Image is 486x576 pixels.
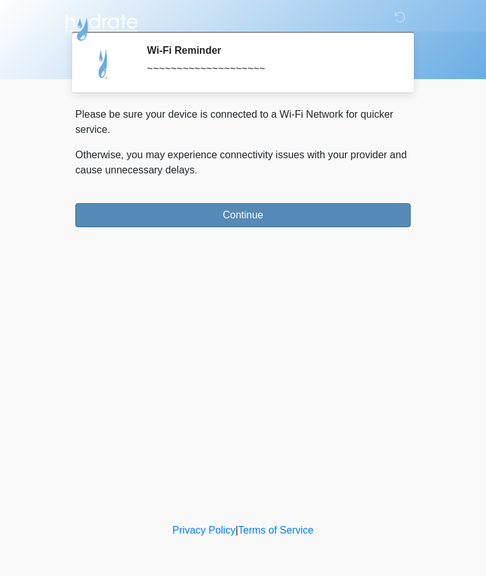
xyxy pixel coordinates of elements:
button: Continue [75,203,411,227]
div: ~~~~~~~~~~~~~~~~~~~~ [147,61,392,77]
img: Agent Avatar [85,44,123,82]
img: Hydrate IV Bar - Arcadia Logo [63,9,140,42]
span: . [195,165,197,175]
p: Otherwise, you may experience connectivity issues with your provider and cause unnecessary delays [75,147,411,178]
a: Terms of Service [238,525,313,535]
a: Privacy Policy [173,525,236,535]
p: Please be sure your device is connected to a Wi-Fi Network for quicker service. [75,107,411,137]
a: | [235,525,238,535]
